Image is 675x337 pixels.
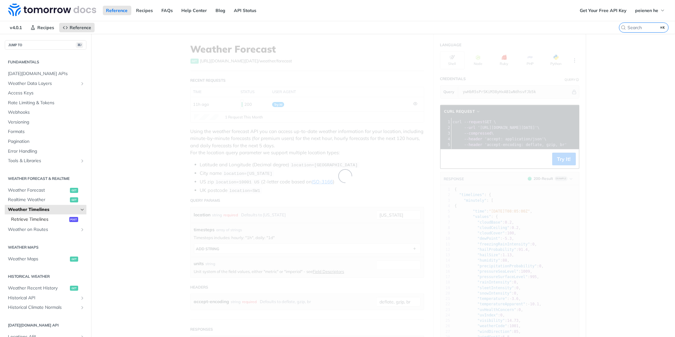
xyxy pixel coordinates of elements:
[80,296,85,301] button: Show subpages for Historical API
[5,79,86,88] a: Weather Data LayersShow subpages for Weather Data Layers
[8,109,85,116] span: Webhooks
[37,25,54,30] span: Recipes
[8,71,85,77] span: [DATE][DOMAIN_NAME] APIs
[70,188,78,193] span: get
[80,81,85,86] button: Show subpages for Weather Data Layers
[8,138,85,145] span: Pagination
[6,23,25,32] span: v4.0.1
[70,257,78,262] span: get
[76,42,83,48] span: ⌘/
[632,6,669,15] button: peienen he
[5,59,86,65] h2: Fundamentals
[5,88,86,98] a: Access Keys
[8,197,68,203] span: Realtime Weather
[5,274,86,279] h2: Historical Weather
[70,197,78,202] span: get
[8,3,96,16] img: Tomorrow.io Weather API Docs
[8,187,68,194] span: Weather Forecast
[8,90,85,96] span: Access Keys
[178,6,211,15] a: Help Center
[212,6,229,15] a: Blog
[69,217,78,222] span: post
[5,147,86,156] a: Error Handling
[8,256,68,262] span: Weather Maps
[158,6,177,15] a: FAQs
[5,69,86,79] a: [DATE][DOMAIN_NAME] APIs
[8,226,78,233] span: Weather on Routes
[5,176,86,181] h2: Weather Forecast & realtime
[5,283,86,293] a: Weather Recent Historyget
[5,245,86,250] h2: Weather Maps
[5,127,86,137] a: Formats
[5,225,86,234] a: Weather on RoutesShow subpages for Weather on Routes
[5,293,86,303] a: Historical APIShow subpages for Historical API
[8,285,68,291] span: Weather Recent History
[5,254,86,264] a: Weather Mapsget
[27,23,58,32] a: Recipes
[8,80,78,87] span: Weather Data Layers
[5,205,86,214] a: Weather TimelinesHide subpages for Weather Timelines
[5,303,86,312] a: Historical Climate NormalsShow subpages for Historical Climate Normals
[8,295,78,301] span: Historical API
[8,148,85,155] span: Error Handling
[80,207,85,212] button: Hide subpages for Weather Timelines
[8,215,86,224] a: Retrieve Timelinespost
[5,186,86,195] a: Weather Forecastget
[11,216,68,223] span: Retrieve Timelines
[80,227,85,232] button: Show subpages for Weather on Routes
[5,40,86,50] button: JUMP TO⌘/
[8,100,85,106] span: Rate Limiting & Tokens
[70,286,78,291] span: get
[5,156,86,166] a: Tools & LibrariesShow subpages for Tools & Libraries
[576,6,630,15] a: Get Your Free API Key
[231,6,260,15] a: API Status
[5,118,86,127] a: Versioning
[80,305,85,310] button: Show subpages for Historical Climate Normals
[5,108,86,117] a: Webhooks
[5,322,86,328] h2: [DATE][DOMAIN_NAME] API
[5,98,86,108] a: Rate Limiting & Tokens
[70,25,91,30] span: Reference
[8,119,85,125] span: Versioning
[621,25,626,30] svg: Search
[8,158,78,164] span: Tools & Libraries
[659,24,667,31] kbd: ⌘K
[5,195,86,205] a: Realtime Weatherget
[103,6,131,15] a: Reference
[5,137,86,146] a: Pagination
[8,129,85,135] span: Formats
[8,207,78,213] span: Weather Timelines
[59,23,95,32] a: Reference
[635,8,658,13] span: peienen he
[80,158,85,163] button: Show subpages for Tools & Libraries
[8,304,78,311] span: Historical Climate Normals
[133,6,157,15] a: Recipes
